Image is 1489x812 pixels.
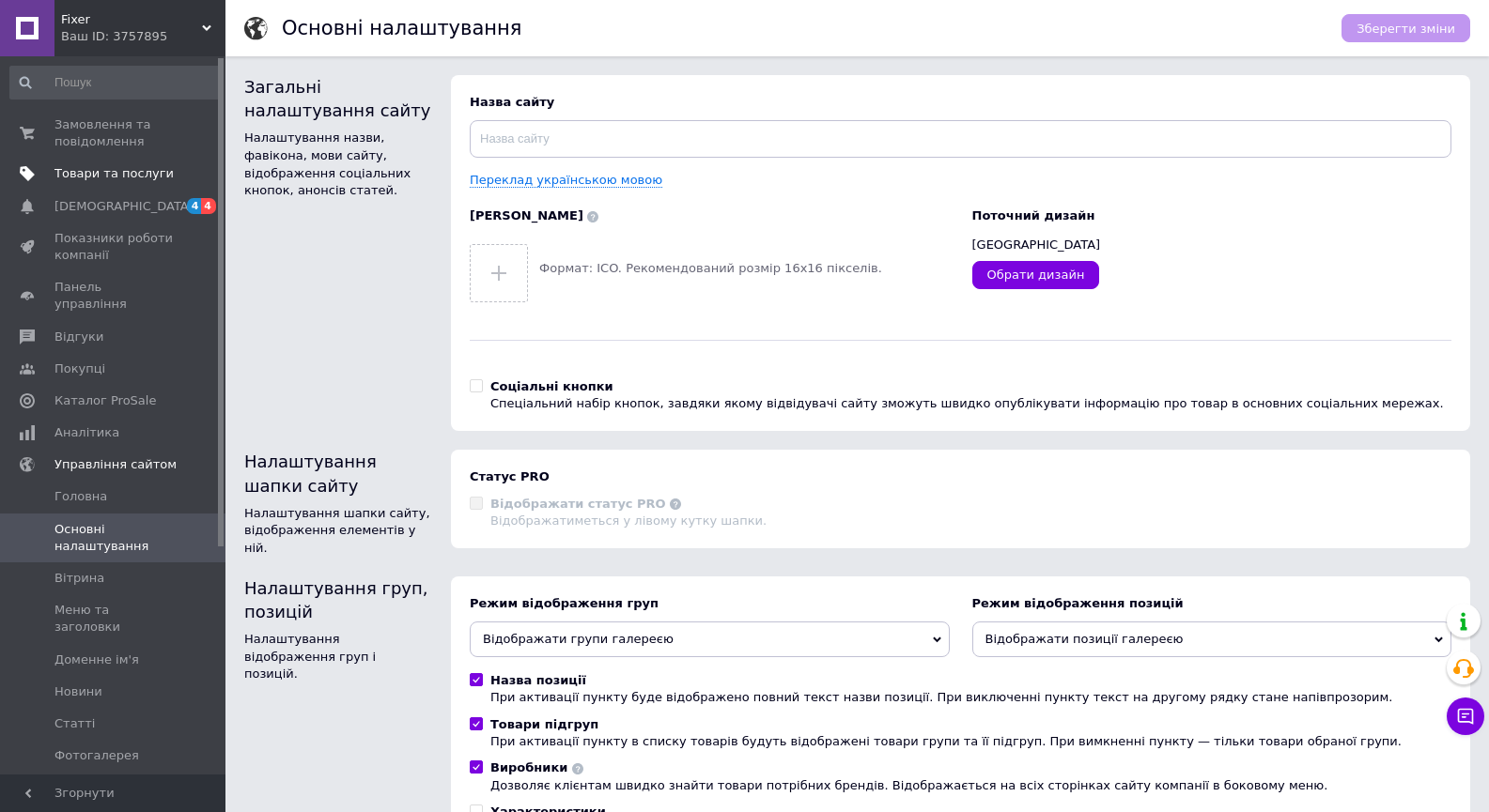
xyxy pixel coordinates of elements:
[490,760,567,774] span: Виробники
[244,452,377,495] span: Налаштування шапки сайту
[54,424,119,441] span: Аналітика
[54,651,139,668] span: Доменне ім'я
[54,279,174,313] span: Панель управління
[54,521,174,555] span: Основні налаштування
[490,733,1402,750] div: При активації пункту в списку товарів будуть відображені товари групи та її підгруп. При вимкненн...
[54,602,174,636] span: Меню та заголовки
[54,360,105,377] span: Покупці
[54,392,156,409] span: Каталог ProSale
[470,596,659,610] span: Режим відображення груп
[244,632,376,681] span: Налаштування відображення груп і позицій.
[201,198,216,214] span: 4
[54,165,174,182] span: Товари та послуги
[54,488,107,505] span: Головна
[54,747,139,764] span: Фотогалерея
[490,379,613,393] span: Соціальні кнопки
[490,689,1392,706] div: При активації пункту буде відображено повний текст назви позиції. При виключенні пункту текст на ...
[9,66,222,100] input: Пошук
[972,261,1100,289] a: Обрати дизайн
[490,673,586,687] span: Назва позиції
[54,198,194,215] span: [DEMOGRAPHIC_DATA]
[987,267,1085,283] span: Обрати дизайн
[244,77,430,120] span: Загальні налаштування сайту
[54,116,174,150] span: Замовлення та повідомлення
[54,683,102,700] span: Новини
[54,230,174,264] span: Показники роботи компанії
[244,130,411,197] span: Налаштування назви, фавікона, мови сайту, відображення соціальних кнопок, анонсів статей.
[972,208,1095,222] span: Поточний дизайн
[244,506,430,555] span: Налаштування шапки сайту, відображення елементів у ній.
[244,578,427,621] span: Налаштування груп, позицій
[490,717,598,731] span: Товари підгруп
[490,395,1444,412] div: Спеціальний набір кнопок, завдяки якому відвідувачі сайту зможуть швидко опублікувати інформацію ...
[61,11,202,28] span: Fixer
[483,632,674,646] span: Відображати групи галереєю
[1447,697,1484,735] button: Чат з покупцем
[54,329,103,345] span: Відгуки
[282,17,521,39] h1: Основні налаштування
[470,469,550,483] span: Статус PRO
[470,173,662,188] a: Переклад українською мовою
[470,120,1451,158] input: Назва сайту
[187,198,202,214] span: 4
[985,632,1184,646] span: Відображати позиції галереєю
[490,777,1327,794] div: Дозволяє клієнтам швидко знайти товари потрібних брендів. Відображається на всіх сторінках сайту ...
[539,260,882,277] div: Формат: ICO. Рекомендований розмір 16х16 пікселів.
[470,208,598,222] span: [PERSON_NAME]
[490,513,767,529] div: Відображатиметься у лівому кутку шапки.
[54,456,177,473] span: Управління сайтом
[490,497,666,511] span: Відображати статус PRO
[972,237,1452,253] div: [GEOGRAPHIC_DATA]
[54,715,95,732] span: Статті
[972,596,1184,610] span: Режим відображення позицій
[61,28,225,45] div: Ваш ID: 3757895
[470,95,554,109] span: Назва сайту
[54,570,104,587] span: Вітрина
